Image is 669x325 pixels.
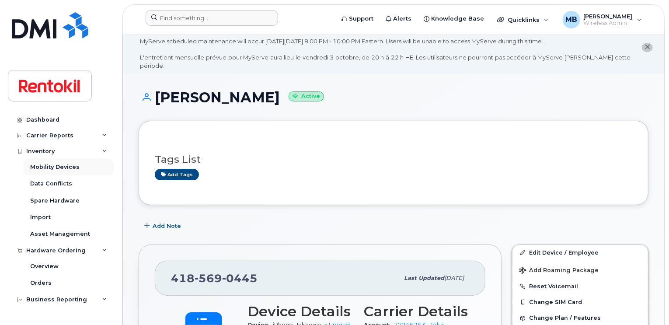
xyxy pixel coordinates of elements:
a: Edit Device / Employee [512,245,648,261]
span: Alerts [393,14,411,23]
button: Reset Voicemail [512,279,648,294]
h3: Carrier Details [364,304,470,319]
div: Quicklinks [491,11,555,28]
span: Support [349,14,373,23]
span: MB [565,14,577,25]
span: Last updated [404,275,444,281]
button: Add Roaming Package [512,261,648,279]
span: Add Note [153,222,181,230]
span: 569 [195,272,222,285]
div: Malorie Bell [557,11,648,28]
span: Change Plan / Features [529,315,601,322]
span: Quicklinks [508,16,540,23]
div: MyServe scheduled maintenance will occur [DATE][DATE] 8:00 PM - 10:00 PM Eastern. Users will be u... [140,37,631,70]
small: Active [289,91,324,101]
span: 0445 [222,272,258,285]
a: Support [335,10,380,28]
span: [DATE] [444,275,464,281]
button: close notification [642,43,653,52]
span: Add Roaming Package [519,267,599,275]
button: Add Note [139,218,188,234]
a: Alerts [380,10,418,28]
h1: [PERSON_NAME] [139,90,648,105]
h3: Device Details [247,304,353,319]
h3: Tags List [155,154,632,165]
a: Add tags [155,169,199,180]
span: Wireless Admin [584,20,633,27]
a: Knowledge Base [418,10,490,28]
span: Knowledge Base [431,14,484,23]
input: Find something... [146,10,278,26]
span: 418 [171,272,258,285]
button: Change SIM Card [512,294,648,310]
